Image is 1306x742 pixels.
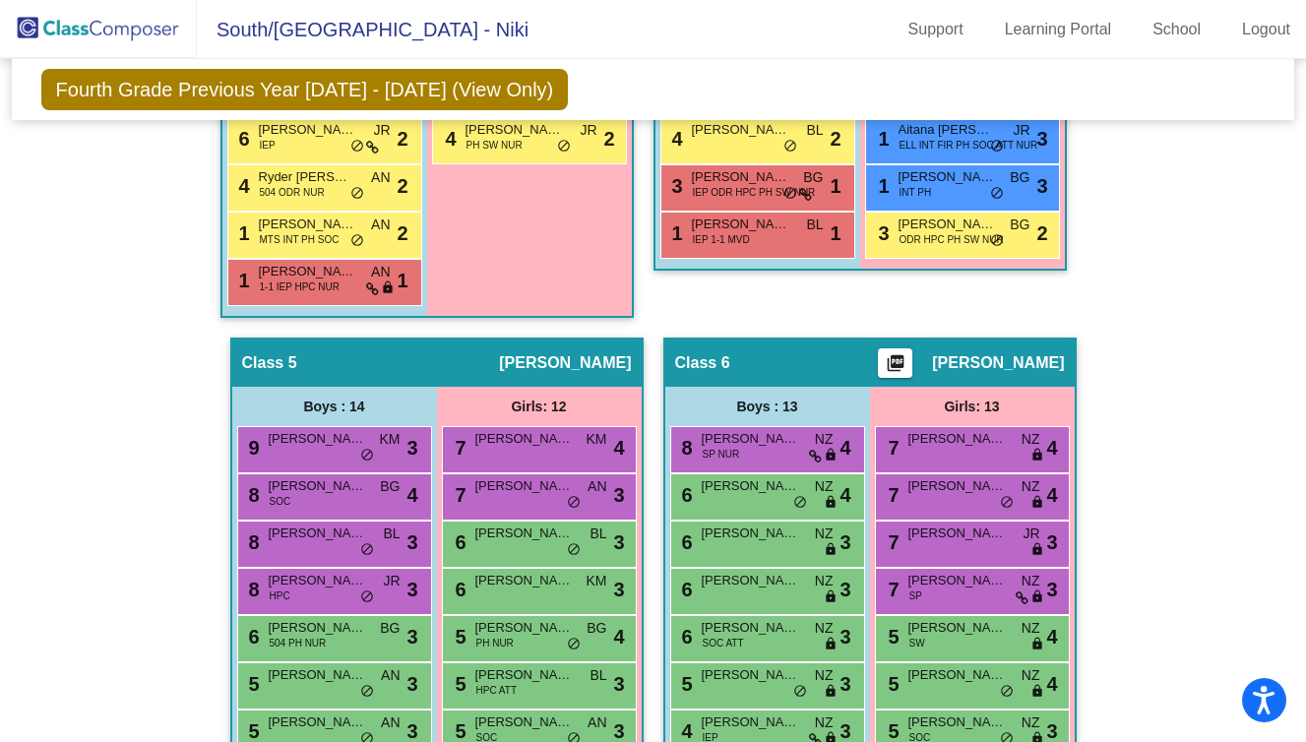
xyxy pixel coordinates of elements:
[613,669,624,699] span: 3
[1226,14,1306,45] a: Logout
[702,429,800,449] span: [PERSON_NAME]
[1022,618,1040,639] span: NZ
[260,138,276,153] span: IEP
[381,665,400,686] span: AN
[692,167,790,187] span: [PERSON_NAME]
[874,222,890,244] span: 3
[613,480,624,510] span: 3
[380,429,401,450] span: KM
[1046,480,1057,510] span: 4
[259,120,357,140] span: [PERSON_NAME]
[373,120,390,141] span: JR
[613,433,624,463] span: 4
[702,618,800,638] span: [PERSON_NAME]
[830,171,840,201] span: 1
[824,448,838,464] span: lock
[884,353,907,381] mat-icon: picture_as_pdf
[693,185,816,200] span: IEP ODR HPC PH SW NUR
[350,139,364,155] span: do_not_disturb_alt
[824,684,838,700] span: lock
[587,618,606,639] span: BG
[242,353,297,373] span: Class 5
[270,588,290,603] span: HPC
[899,167,997,187] span: [PERSON_NAME]
[451,720,466,742] span: 5
[884,626,900,648] span: 5
[884,437,900,459] span: 7
[702,476,800,496] span: [PERSON_NAME]
[692,215,790,234] span: [PERSON_NAME]
[703,447,740,462] span: SP NUR
[451,673,466,695] span: 5
[783,139,797,155] span: do_not_disturb_alt
[900,232,1004,247] span: ODR HPC PH SW NUR
[234,222,250,244] span: 1
[878,348,912,378] button: Print Students Details
[824,495,838,511] span: lock
[270,494,291,509] span: SOC
[244,531,260,553] span: 8
[899,215,997,234] span: [PERSON_NAME]
[840,669,850,699] span: 3
[397,218,407,248] span: 2
[270,636,327,650] span: 504 PH NUR
[840,575,850,604] span: 3
[870,387,1075,426] div: Girls: 13
[667,128,683,150] span: 4
[884,531,900,553] span: 7
[451,579,466,600] span: 6
[260,232,340,247] span: MTS INT PH SOC
[466,138,523,153] span: PH SW NUR
[989,14,1128,45] a: Learning Portal
[451,531,466,553] span: 6
[900,185,932,200] span: INT PH
[232,387,437,426] div: Boys : 14
[908,524,1007,543] span: [PERSON_NAME]
[466,120,564,140] span: [PERSON_NAME]
[613,622,624,651] span: 4
[41,69,569,110] span: Fourth Grade Previous Year [DATE] - [DATE] (View Only)
[588,476,606,497] span: AN
[244,437,260,459] span: 9
[1030,637,1044,652] span: lock
[476,683,517,698] span: HPC ATT
[874,175,890,197] span: 1
[259,167,357,187] span: Ryder [PERSON_NAME]
[840,527,850,557] span: 3
[1046,575,1057,604] span: 3
[677,531,693,553] span: 6
[884,720,900,742] span: 5
[590,524,606,544] span: BL
[567,542,581,558] span: do_not_disturb_alt
[1022,571,1040,591] span: NZ
[783,186,797,202] span: do_not_disturb_alt
[406,669,417,699] span: 3
[793,495,807,511] span: do_not_disturb_alt
[244,673,260,695] span: 5
[397,124,407,154] span: 2
[908,712,1007,732] span: [PERSON_NAME]
[932,353,1064,373] span: [PERSON_NAME]
[908,429,1007,449] span: [PERSON_NAME]
[830,124,840,154] span: 2
[1022,476,1040,497] span: NZ
[437,387,642,426] div: Girls: 12
[406,622,417,651] span: 3
[677,579,693,600] span: 6
[475,618,574,638] span: [PERSON_NAME]
[371,262,390,282] span: AN
[1023,524,1039,544] span: JR
[244,484,260,506] span: 8
[197,14,529,45] span: South/[GEOGRAPHIC_DATA] - Niki
[613,575,624,604] span: 3
[451,626,466,648] span: 5
[815,524,834,544] span: NZ
[1013,120,1029,141] span: JR
[824,637,838,652] span: lock
[908,571,1007,590] span: [PERSON_NAME]
[269,476,367,496] span: [PERSON_NAME]
[406,433,417,463] span: 3
[900,138,1038,153] span: ELL INT FIR PH SOC ATT NUR
[380,476,400,497] span: BG
[588,712,606,733] span: AN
